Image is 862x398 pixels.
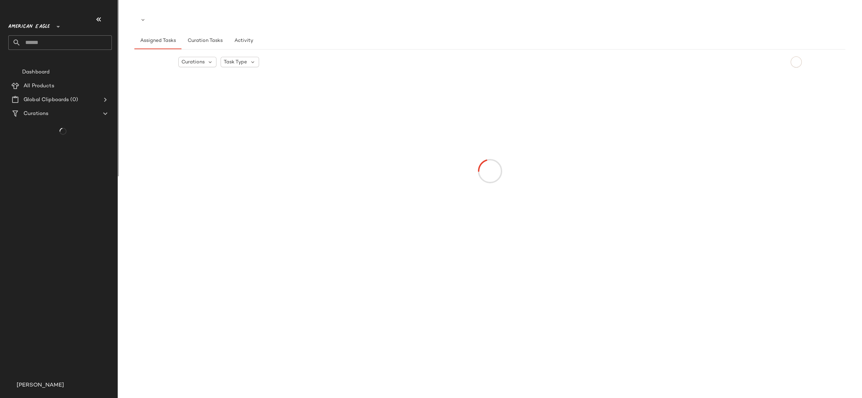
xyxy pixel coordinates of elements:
span: Task Type [224,59,247,66]
span: Activity [234,38,253,44]
span: Curations [24,110,48,118]
span: Dashboard [22,68,50,76]
span: Assigned Tasks [140,38,176,44]
span: American Eagle [8,19,50,31]
span: Curations [181,59,205,66]
span: Global Clipboards [24,96,69,104]
span: All Products [24,82,54,90]
span: Curation Tasks [187,38,222,44]
span: [PERSON_NAME] [17,381,64,390]
span: (0) [69,96,78,104]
